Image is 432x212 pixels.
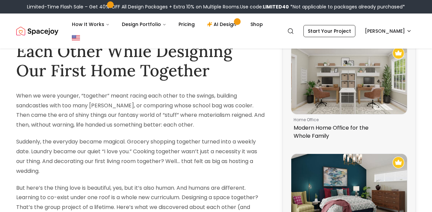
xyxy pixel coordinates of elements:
[291,44,407,143] a: Modern Home Office for the Whole FamilyRecommended Spacejoy Design - Modern Home Office for the W...
[393,47,404,59] img: Recommended Spacejoy Design - Modern Home Office for the Whole Family
[116,18,172,31] button: Design Portfolio
[27,3,405,10] div: Limited-Time Flash Sale – Get 40% OFF All Design Packages + Extra 10% on Multiple Rooms.
[291,45,407,114] img: Modern Home Office for the Whole Family
[245,18,268,31] a: Shop
[16,137,265,176] p: Suddenly, the everyday became magical. Grocery shopping together turned into a weekly date. Laund...
[240,3,289,10] span: Use code:
[393,157,404,168] img: Recommended Spacejoy Design - A Contemporary Bedroom Doused In Jewel Tones
[201,18,244,31] a: AI Design
[263,3,289,10] b: LIMITED40
[361,25,416,37] button: [PERSON_NAME]
[294,117,402,123] p: home office
[294,124,402,140] p: Modern Home Office for the Whole Family
[303,25,355,37] a: Start Your Project
[173,18,200,31] a: Pricing
[16,24,58,38] a: Spacejoy
[66,18,115,31] button: How It Works
[289,3,405,10] span: *Not applicable to packages already purchased*
[16,24,58,38] img: Spacejoy Logo
[16,14,416,49] nav: Global
[16,22,265,80] h1: 10 Things We Learned About Each Other While Designing Our First Home Together
[66,18,268,31] nav: Main
[16,91,265,130] p: When we were younger, “together” meant racing each other to the swings, building sandcastles with...
[72,34,80,42] img: United States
